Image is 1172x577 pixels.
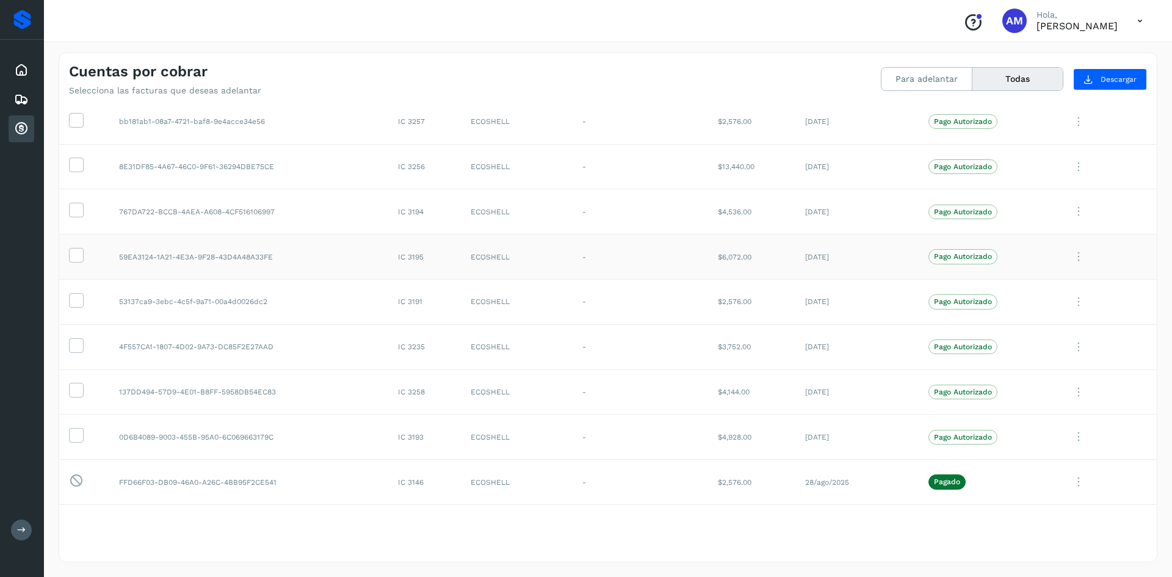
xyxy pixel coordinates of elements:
[934,433,992,441] p: Pago Autorizado
[934,343,992,351] p: Pago Autorizado
[573,234,708,280] td: -
[461,279,573,324] td: ECOSHELL
[388,99,461,144] td: IC 3257
[388,460,461,505] td: IC 3146
[388,415,461,460] td: IC 3193
[9,86,34,113] div: Embarques
[881,68,972,90] button: Para adelantar
[795,99,918,144] td: [DATE]
[388,324,461,369] td: IC 3235
[69,63,208,81] h4: Cuentas por cobrar
[934,252,992,261] p: Pago Autorizado
[109,324,388,369] td: 4F557CA1-1807-4D02-9A73-DC85F2E27AAD
[1101,74,1137,85] span: Descargar
[573,504,708,550] td: -
[795,460,918,505] td: 28/ago/2025
[934,208,992,216] p: Pago Autorizado
[573,460,708,505] td: -
[708,415,796,460] td: $4,928.00
[573,279,708,324] td: -
[1036,20,1118,32] p: ANGEL MIGUEL RAMIREZ
[461,189,573,234] td: ECOSHELL
[461,504,573,550] td: ECOSHELL
[388,369,461,415] td: IC 3258
[461,415,573,460] td: ECOSHELL
[109,99,388,144] td: bb181ab1-08a7-4721-baf8-9e4acce34e56
[708,189,796,234] td: $4,536.00
[69,85,261,96] p: Selecciona las facturas que deseas adelantar
[573,99,708,144] td: -
[388,189,461,234] td: IC 3194
[934,162,992,171] p: Pago Autorizado
[573,415,708,460] td: -
[795,144,918,189] td: [DATE]
[708,504,796,550] td: $1,680.00
[109,415,388,460] td: 0D6B4089-9003-455B-95A0-6C069663179C
[795,279,918,324] td: [DATE]
[109,279,388,324] td: 53137ca9-3ebc-4c5f-9a71-00a4d0026dc2
[795,504,918,550] td: 28/ago/2025
[708,234,796,280] td: $6,072.00
[795,369,918,415] td: [DATE]
[795,324,918,369] td: [DATE]
[109,144,388,189] td: 8E31DF85-4A67-46C0-9F61-36294DBE75CE
[388,279,461,324] td: IC 3191
[708,324,796,369] td: $3,752.00
[461,324,573,369] td: ECOSHELL
[461,234,573,280] td: ECOSHELL
[795,189,918,234] td: [DATE]
[388,504,461,550] td: IC 3125
[9,115,34,142] div: Cuentas por cobrar
[461,99,573,144] td: ECOSHELL
[573,369,708,415] td: -
[1073,68,1147,90] button: Descargar
[388,234,461,280] td: IC 3195
[708,460,796,505] td: $2,576.00
[934,117,992,126] p: Pago Autorizado
[795,234,918,280] td: [DATE]
[708,279,796,324] td: $2,576.00
[573,189,708,234] td: -
[9,57,34,84] div: Inicio
[573,324,708,369] td: -
[109,369,388,415] td: 137DD494-57D9-4E01-B8FF-5958DB54EC83
[708,144,796,189] td: $13,440.00
[708,99,796,144] td: $2,576.00
[461,144,573,189] td: ECOSHELL
[461,460,573,505] td: ECOSHELL
[1036,10,1118,20] p: Hola,
[708,369,796,415] td: $4,144.00
[109,189,388,234] td: 767DA722-BCCB-4AEA-A608-4CF516106997
[934,477,960,486] p: Pagado
[972,68,1063,90] button: Todas
[934,388,992,396] p: Pago Autorizado
[109,460,388,505] td: FFD66F03-DB09-46A0-A26C-4BB95F2CE541
[109,234,388,280] td: 59EA3124-1A21-4E3A-9F28-43D4A48A33FE
[109,504,388,550] td: F972CC40-53BD-4E19-A46E-A60F6A8EFE8C
[573,144,708,189] td: -
[388,144,461,189] td: IC 3256
[461,369,573,415] td: ECOSHELL
[934,297,992,306] p: Pago Autorizado
[795,415,918,460] td: [DATE]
